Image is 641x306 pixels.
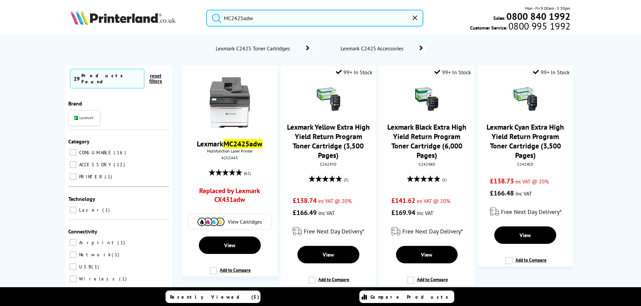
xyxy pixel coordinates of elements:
[105,174,114,180] span: 1
[442,173,447,186] span: (1)
[505,257,546,270] label: Add to Compare
[507,23,570,29] span: 0800 995 1992
[481,203,570,221] div: modal_delivery
[533,69,570,76] div: 99+ In Stock
[215,45,293,52] span: Lexmark C2425 Toner Cartridges
[434,69,471,76] div: 99+ In Stock
[206,10,423,27] input: Search pr
[415,87,438,111] img: C242XK0-Black-Small.gif
[224,242,236,249] span: View
[317,87,340,111] img: C242XY0-Yellow-Small.gif
[487,122,564,160] a: Lexmark Cyan Extra High Yield Return Program Toner Cartridge (3,500 Pages)
[185,148,274,154] span: Multifunction Laser Printer
[166,291,260,303] a: Recently Viewed (5)
[77,207,102,213] span: Laser
[293,208,317,217] span: £166.49
[336,69,372,76] div: 99+ In Stock
[383,222,471,241] div: modal_delivery
[515,178,549,185] span: ex VAT @ 20%
[391,196,415,205] span: £141.62
[421,251,432,258] span: View
[308,276,349,289] label: Add to Compare
[318,210,335,216] span: inc VAT
[318,198,352,204] span: ex VAT @ 20%
[77,264,91,270] span: USB
[297,246,359,263] a: View
[293,196,317,205] span: £138.74
[205,77,255,128] img: lex-mc2425-front-l-small.jpg
[112,252,121,258] span: 1
[114,162,127,168] span: 12
[81,73,141,85] div: Products Found
[70,239,76,246] input: Airprint 1
[77,252,111,258] span: Network
[505,13,570,19] a: 0800 840 1992
[198,218,224,226] img: Cartridges
[417,198,450,204] span: ex VAT @ 20%
[359,291,454,303] a: Compare Products
[70,173,76,180] input: PRINTER 1
[391,208,415,217] span: £169.94
[119,276,128,282] span: 1
[71,10,176,25] img: Printerland Logo
[191,218,268,226] a: View Cartridges
[501,208,562,216] span: Free Next Day Delivery*
[340,45,406,52] span: Lexmark C2425 Accessories
[77,149,113,156] span: CONSUMABLE
[284,222,372,241] div: modal_delivery
[287,122,370,160] a: Lexmark Yellow Extra High Yield Return Program Toner Cartridge (3,500 Pages)
[513,87,537,111] img: C242XC0-Cyan-Small.gif
[194,186,265,207] a: Replaced by Lexmark CX431adw
[490,177,514,185] span: £138.73
[114,149,128,156] span: 16
[506,10,570,23] b: 0800 840 1992
[387,122,466,160] a: Lexmark Black Extra High Yield Return Program Toner Cartridge (6,000 Pages)
[384,162,469,167] div: C242XK0
[70,161,76,168] input: ACCESSORY 12
[71,10,198,26] a: Printerland Logo
[323,251,334,258] span: View
[68,138,90,145] span: Category
[493,15,505,21] span: Sales:
[92,264,101,270] span: 1
[407,276,448,289] label: Add to Compare
[144,73,167,84] button: reset filters
[470,23,570,31] span: Customer Service:
[70,275,76,282] input: Wireless 1
[68,100,82,107] span: Brand
[215,44,313,53] a: Lexmark C2425 Toner Cartridges
[170,294,259,300] span: Recently Viewed (5)
[70,263,76,270] input: USB 1
[68,228,97,235] span: Connectivity
[525,5,570,11] span: Mon - Fri 9:00am - 5:30pm
[286,162,371,167] div: C242XY0
[494,226,556,244] a: View
[340,44,426,53] a: Lexmark C2425 Accessories
[396,246,458,263] a: View
[520,232,531,238] span: View
[197,139,262,148] a: LexmarkMC2425adw
[483,162,568,167] div: C242XC0
[223,139,262,148] mark: MC2425adw
[210,267,251,280] label: Add to Compare
[117,239,127,246] span: 1
[402,227,463,235] span: Free Next Day Delivery*
[515,190,532,197] span: inc VAT
[74,75,80,82] span: 29
[77,162,113,168] span: ACCESSORY
[344,173,348,186] span: (2)
[77,276,118,282] span: Wireless
[77,239,117,246] span: Airprint
[370,294,452,300] span: Compare Products
[70,251,76,258] input: Network 1
[74,116,94,120] img: Lexmark
[70,207,76,213] input: Laser 1
[187,155,272,160] div: 42CC443
[199,236,261,254] a: View
[70,149,76,156] input: CONSUMABLE 16
[417,210,433,216] span: inc VAT
[77,174,104,180] span: PRINTER
[304,227,364,235] span: Free Next Day Delivery*
[68,195,95,202] span: Technology
[244,167,251,180] span: (62)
